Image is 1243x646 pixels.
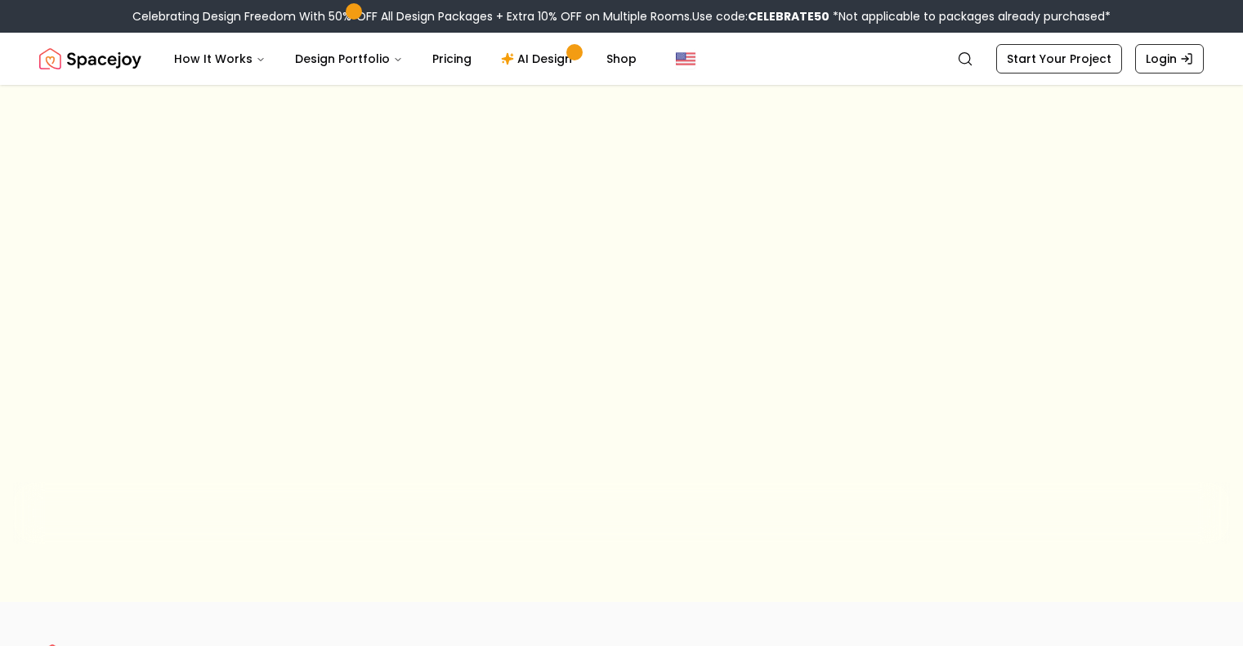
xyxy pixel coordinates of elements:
[39,42,141,75] a: Spacejoy
[1135,44,1204,74] a: Login
[692,8,829,25] span: Use code:
[593,42,650,75] a: Shop
[161,42,279,75] button: How It Works
[132,8,1111,25] div: Celebrating Design Freedom With 50% OFF All Design Packages + Extra 10% OFF on Multiple Rooms.
[282,42,416,75] button: Design Portfolio
[419,42,485,75] a: Pricing
[488,42,590,75] a: AI Design
[996,44,1122,74] a: Start Your Project
[39,42,141,75] img: Spacejoy Logo
[829,8,1111,25] span: *Not applicable to packages already purchased*
[748,8,829,25] b: CELEBRATE50
[161,42,650,75] nav: Main
[39,33,1204,85] nav: Global
[676,49,695,69] img: United States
